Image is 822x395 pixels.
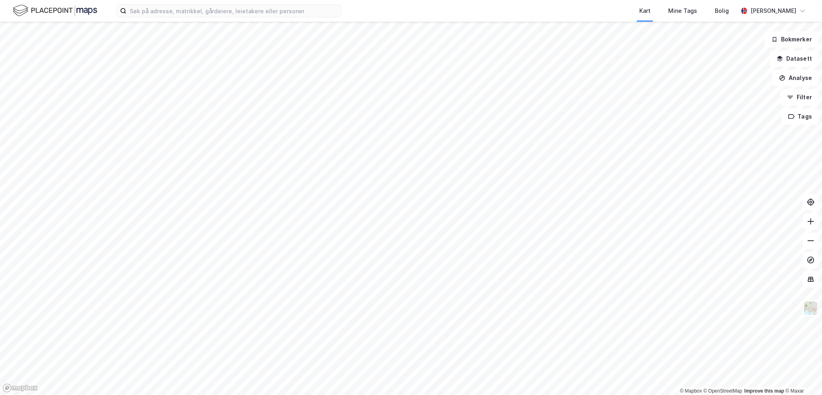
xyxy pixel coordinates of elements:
[126,5,341,17] input: Søk på adresse, matrikkel, gårdeiere, leietakere eller personer
[13,4,97,18] img: logo.f888ab2527a4732fd821a326f86c7f29.svg
[780,89,819,105] button: Filter
[668,6,697,16] div: Mine Tags
[772,70,819,86] button: Analyse
[781,108,819,125] button: Tags
[2,383,38,393] a: Mapbox homepage
[751,6,796,16] div: [PERSON_NAME]
[803,301,818,316] img: Z
[704,388,742,394] a: OpenStreetMap
[639,6,651,16] div: Kart
[765,31,819,47] button: Bokmerker
[770,51,819,67] button: Datasett
[680,388,702,394] a: Mapbox
[782,356,822,395] iframe: Chat Widget
[782,356,822,395] div: Kontrollprogram for chat
[715,6,729,16] div: Bolig
[744,388,784,394] a: Improve this map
